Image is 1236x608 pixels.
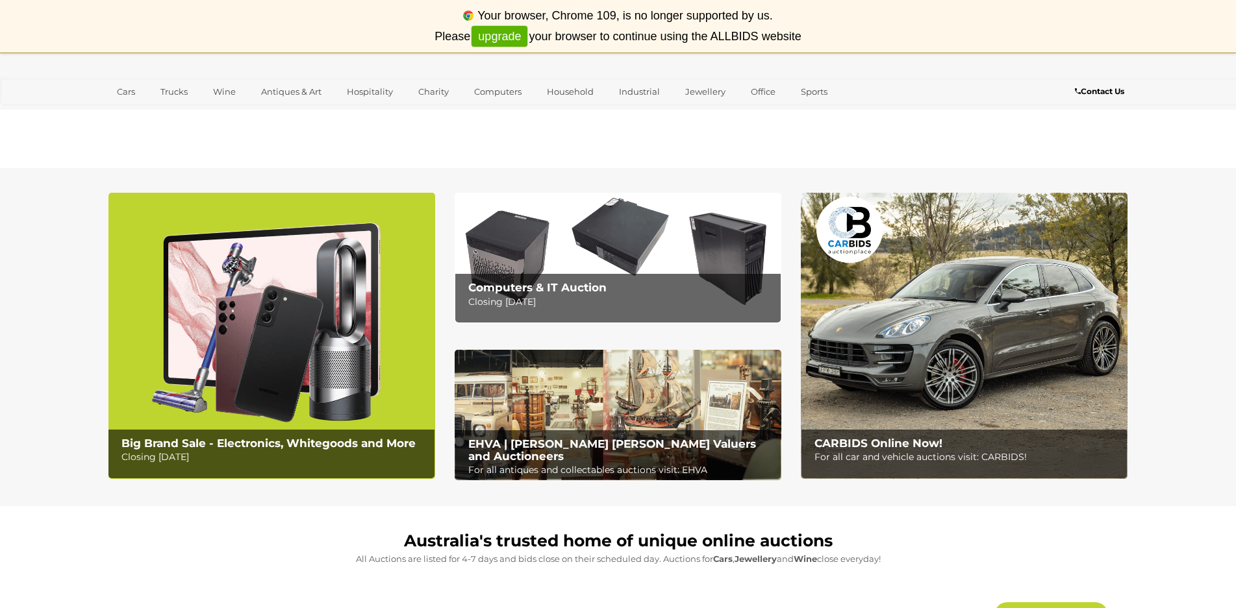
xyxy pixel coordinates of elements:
b: CARBIDS Online Now! [814,437,942,450]
a: Big Brand Sale - Electronics, Whitegoods and More Big Brand Sale - Electronics, Whitegoods and Mo... [108,193,435,479]
strong: Wine [794,553,817,564]
a: EHVA | Evans Hastings Valuers and Auctioneers EHVA | [PERSON_NAME] [PERSON_NAME] Valuers and Auct... [455,350,781,481]
a: Antiques & Art [253,81,330,103]
p: For all car and vehicle auctions visit: CARBIDS! [814,449,1120,465]
a: Contact Us [1075,84,1128,99]
b: Contact Us [1075,86,1124,96]
a: Cars [108,81,144,103]
b: Big Brand Sale - Electronics, Whitegoods and More [121,437,416,450]
a: CARBIDS Online Now! CARBIDS Online Now! For all car and vehicle auctions visit: CARBIDS! [801,193,1128,479]
a: Jewellery [677,81,734,103]
strong: Cars [713,553,733,564]
p: Closing [DATE] [121,449,427,465]
a: Charity [410,81,457,103]
img: Computers & IT Auction [455,193,781,323]
a: Household [538,81,602,103]
img: EHVA | Evans Hastings Valuers and Auctioneers [455,350,781,481]
a: Trucks [152,81,196,103]
a: [GEOGRAPHIC_DATA] [108,103,218,124]
h1: Australia's trusted home of unique online auctions [115,532,1122,550]
a: Industrial [611,81,668,103]
p: Closing [DATE] [468,294,774,310]
b: Computers & IT Auction [468,281,607,294]
img: CARBIDS Online Now! [801,193,1128,479]
a: Office [742,81,784,103]
b: EHVA | [PERSON_NAME] [PERSON_NAME] Valuers and Auctioneers [468,437,756,463]
a: Computers & IT Auction Computers & IT Auction Closing [DATE] [455,193,781,323]
a: Hospitality [338,81,401,103]
a: Sports [792,81,836,103]
a: Computers [466,81,530,103]
img: Big Brand Sale - Electronics, Whitegoods and More [108,193,435,479]
p: For all antiques and collectables auctions visit: EHVA [468,462,774,478]
a: upgrade [472,26,527,47]
strong: Jewellery [735,553,777,564]
a: Wine [205,81,244,103]
p: All Auctions are listed for 4-7 days and bids close on their scheduled day. Auctions for , and cl... [115,552,1122,566]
